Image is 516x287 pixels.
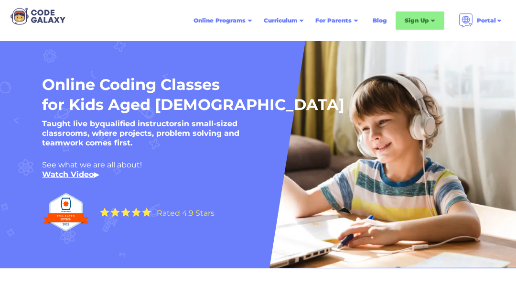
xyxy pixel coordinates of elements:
a: Blog [367,12,393,29]
div: See what we are all about! ‍ ▶ [42,160,445,179]
img: Yellow Star - the Code Galaxy [142,208,151,217]
img: Yellow Star - the Code Galaxy [131,208,141,217]
strong: qualified instructors [100,119,182,128]
h1: Online Coding Classes for Kids Aged [DEMOGRAPHIC_DATA] [42,75,405,114]
img: Yellow Star - the Code Galaxy [100,208,109,217]
img: Yellow Star - the Code Galaxy [110,208,120,217]
div: Sign Up [405,16,429,25]
img: Yellow Star - the Code Galaxy [121,208,130,217]
div: For Parents [315,16,352,25]
a: Watch Video [42,170,94,179]
div: Portal [477,16,496,25]
div: Online Programs [193,16,246,25]
div: Curriculum [264,16,297,25]
div: Rated 4.9 Stars [157,210,215,217]
img: Top Rated edtech company [42,189,90,235]
h5: Taught live by in small-sized classrooms, where projects, problem solving and teamwork comes first. [42,119,281,148]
